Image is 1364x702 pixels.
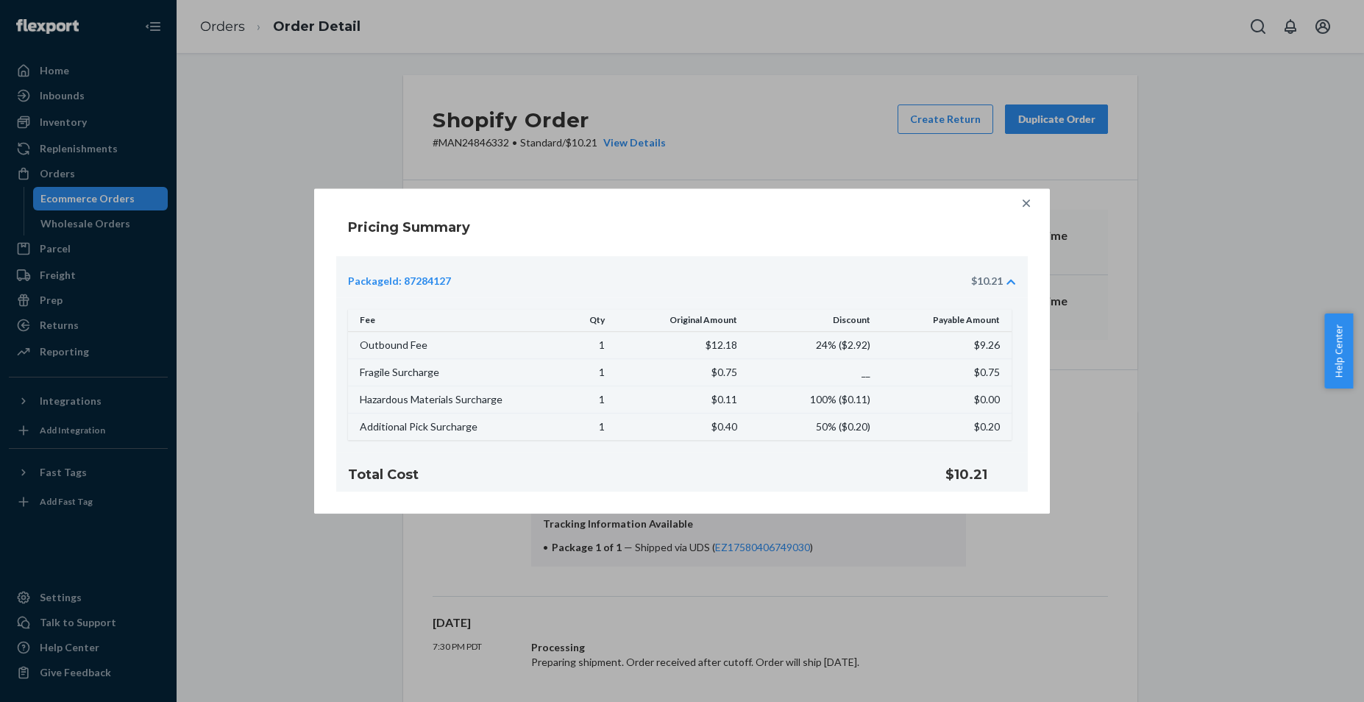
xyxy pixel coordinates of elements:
[348,331,547,358] td: Outbound Fee
[746,331,878,358] td: 24% ( $2.92 )
[746,309,878,331] th: Discount
[746,358,878,386] td: __
[348,413,547,440] td: Additional Pick Surcharge
[614,309,746,331] th: Original Amount
[746,413,878,440] td: 50% ( $0.20 )
[945,465,1016,484] h4: $10.21
[547,358,614,386] td: 1
[547,413,614,440] td: 1
[971,274,1003,288] div: $10.21
[547,386,614,413] td: 1
[547,331,614,358] td: 1
[614,358,746,386] td: $0.75
[547,309,614,331] th: Qty
[879,331,1012,358] td: $9.26
[879,386,1012,413] td: $0.00
[614,413,746,440] td: $0.40
[348,309,547,331] th: Fee
[348,358,547,386] td: Fragile Surcharge
[614,386,746,413] td: $0.11
[348,465,910,484] h4: Total Cost
[348,218,470,237] h4: Pricing Summary
[879,358,1012,386] td: $0.75
[348,274,451,288] div: PackageId: 87284127
[614,331,746,358] td: $12.18
[348,386,547,413] td: Hazardous Materials Surcharge
[746,386,878,413] td: 100% ( $0.11 )
[879,309,1012,331] th: Payable Amount
[879,413,1012,440] td: $0.20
